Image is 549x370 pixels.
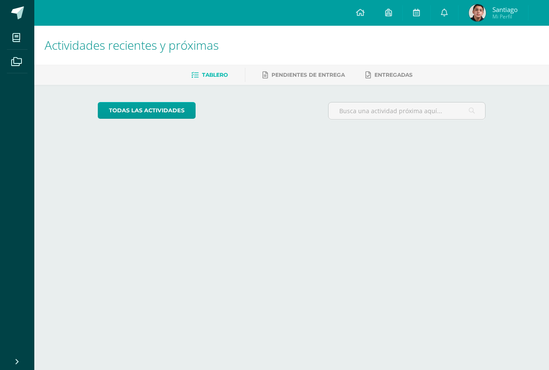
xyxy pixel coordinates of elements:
[469,4,486,21] img: b81a375a2ba29ccfbe84947ecc58dfa2.png
[191,68,228,82] a: Tablero
[271,72,345,78] span: Pendientes de entrega
[98,102,196,119] a: todas las Actividades
[262,68,345,82] a: Pendientes de entrega
[492,5,518,14] span: Santiago
[45,37,219,53] span: Actividades recientes y próximas
[329,102,486,119] input: Busca una actividad próxima aquí...
[374,72,413,78] span: Entregadas
[202,72,228,78] span: Tablero
[492,13,518,20] span: Mi Perfil
[365,68,413,82] a: Entregadas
